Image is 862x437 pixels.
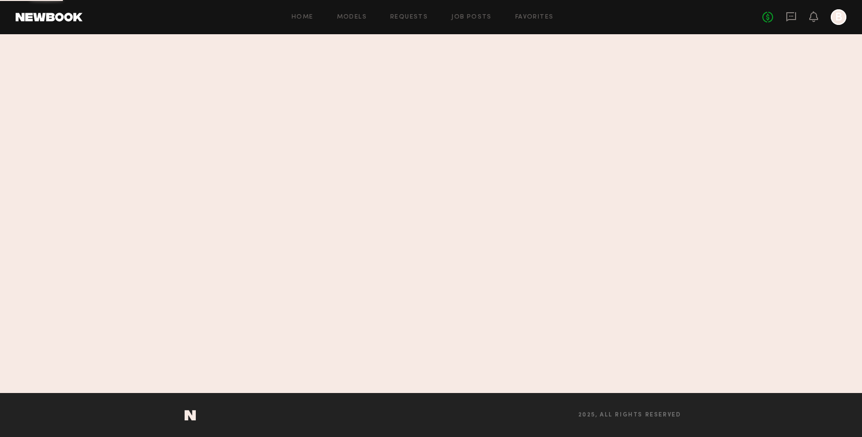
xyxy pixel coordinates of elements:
[292,14,314,21] a: Home
[390,14,428,21] a: Requests
[831,9,846,25] a: B
[451,14,492,21] a: Job Posts
[578,412,681,418] span: 2025, all rights reserved
[337,14,367,21] a: Models
[515,14,554,21] a: Favorites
